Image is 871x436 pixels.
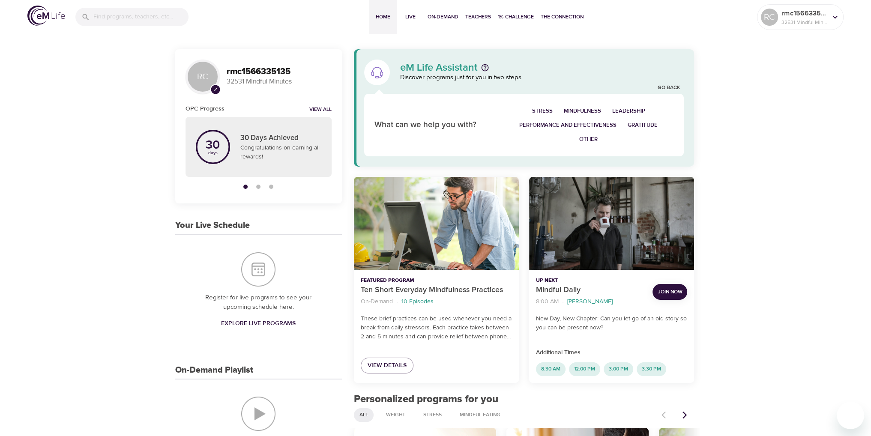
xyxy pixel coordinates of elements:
[400,63,478,73] p: eM Life Assistant
[400,12,421,21] span: Live
[781,18,827,26] p: 32531 Mindful Minutes
[370,66,384,79] img: eM Life Assistant
[529,177,694,270] button: Mindful Daily
[428,12,458,21] span: On-Demand
[564,106,601,116] span: Mindfulness
[400,73,684,83] p: Discover programs just for you in two steps
[354,177,519,270] button: Ten Short Everyday Mindfulness Practices
[354,408,374,422] div: All
[227,77,332,87] p: 32531 Mindful Minutes
[536,277,646,284] p: Up Next
[175,221,250,230] h3: Your Live Schedule
[541,12,584,21] span: The Connection
[309,106,332,113] a: View all notifications
[567,297,613,306] p: [PERSON_NAME]
[186,60,220,94] div: RC
[361,277,512,284] p: Featured Program
[454,408,506,422] div: Mindful Eating
[380,408,411,422] div: Weight
[401,297,434,306] p: 10 Episodes
[175,365,253,375] h3: On-Demand Playlist
[374,119,493,131] p: What can we help you with?
[465,12,491,21] span: Teachers
[536,297,559,306] p: 8:00 AM
[498,12,534,21] span: 1% Challenge
[781,8,827,18] p: rmc1566335135
[607,104,651,118] button: Leadership
[637,365,666,373] span: 3:30 PM
[381,411,410,418] span: Weight
[604,365,633,373] span: 3:00 PM
[354,411,373,418] span: All
[569,362,600,376] div: 12:00 PM
[361,297,393,306] p: On-Demand
[532,106,553,116] span: Stress
[218,316,299,331] a: Explore Live Programs
[514,118,622,132] button: Performance and Effectiveness
[361,284,512,296] p: Ten Short Everyday Mindfulness Practices
[637,362,666,376] div: 3:30 PM
[579,134,598,144] span: Other
[221,318,296,329] span: Explore Live Programs
[562,296,564,308] li: ·
[536,296,646,308] nav: breadcrumb
[558,104,607,118] button: Mindfulness
[241,252,275,287] img: Your Live Schedule
[373,12,393,21] span: Home
[206,151,220,155] p: days
[622,118,663,132] button: Gratitude
[361,358,413,373] a: View Details
[536,348,687,357] p: Additional Times
[653,284,687,300] button: Join Now
[361,296,512,308] nav: breadcrumb
[574,132,603,146] button: Other
[569,365,600,373] span: 12:00 PM
[361,314,512,341] p: These brief practices can be used whenever you need a break from daily stressors. Each practice t...
[192,293,325,312] p: Register for live programs to see your upcoming schedule here.
[418,411,447,418] span: Stress
[455,411,506,418] span: Mindful Eating
[536,365,566,373] span: 8:30 AM
[657,84,679,92] a: Go Back
[93,8,189,26] input: Find programs, teachers, etc...
[536,284,646,296] p: Mindful Daily
[837,402,864,429] iframe: Button to launch messaging window
[418,408,447,422] div: Stress
[240,133,321,144] p: 30 Days Achieved
[240,143,321,161] p: Congratulations on earning all rewards!
[27,6,65,26] img: logo
[241,397,275,431] img: On-Demand Playlist
[368,360,407,371] span: View Details
[536,362,566,376] div: 8:30 AM
[396,296,398,308] li: ·
[658,287,682,296] span: Join Now
[227,67,332,77] h3: rmc1566335135
[761,9,778,26] div: RC
[628,120,658,130] span: Gratitude
[519,120,617,130] span: Performance and Effectiveness
[604,362,633,376] div: 3:00 PM
[675,406,694,424] button: Next items
[354,393,694,406] h2: Personalized programs for you
[206,139,220,151] p: 30
[536,314,687,332] p: New Day, New Chapter: Can you let go of an old story so you can be present now?
[186,104,224,113] h6: OPC Progress
[612,106,645,116] span: Leadership
[527,104,558,118] button: Stress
